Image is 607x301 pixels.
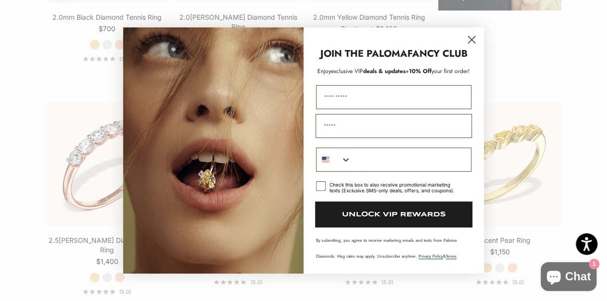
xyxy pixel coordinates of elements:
[463,31,480,48] button: Close dialog
[418,253,443,259] a: Privacy Policy
[123,27,303,274] img: Loading...
[320,47,407,61] strong: JOIN THE PALOMA
[407,47,468,61] strong: FANCY CLUB
[316,85,471,109] input: First Name
[446,253,456,259] a: Terms
[316,114,472,138] input: Email
[329,182,460,193] div: Check this box to also receive promotional marketing texts (Exclusive SMS-only deals, offers, and...
[315,201,472,227] button: UNLOCK VIP REWARDS
[316,148,351,171] button: Search Countries
[316,237,471,259] p: By submitting, you agree to receive marketing emails and texts from Paloma Diamonds. Msg rates ma...
[322,156,329,163] img: United States
[317,67,331,75] span: Enjoy
[405,67,470,75] span: + your first order!
[409,67,431,75] span: 10% Off
[331,67,363,75] span: exclusive VIP
[331,67,405,75] span: deals & updates
[418,253,458,259] span: & .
